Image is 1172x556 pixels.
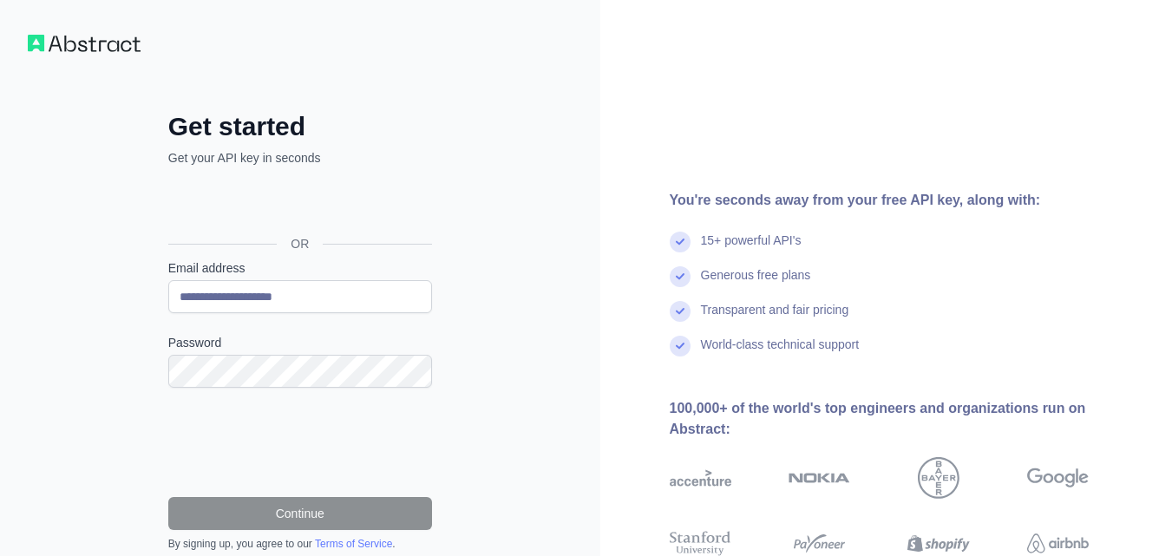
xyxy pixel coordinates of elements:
[168,409,432,476] iframe: reCAPTCHA
[701,232,802,266] div: 15+ powerful API's
[918,457,959,499] img: bayer
[670,232,691,252] img: check mark
[160,186,437,224] iframe: Sign in with Google Button
[670,336,691,356] img: check mark
[28,35,141,52] img: Workflow
[168,259,432,277] label: Email address
[315,538,392,550] a: Terms of Service
[168,111,432,142] h2: Get started
[670,398,1145,440] div: 100,000+ of the world's top engineers and organizations run on Abstract:
[168,537,432,551] div: By signing up, you agree to our .
[670,301,691,322] img: check mark
[670,457,731,499] img: accenture
[701,266,811,301] div: Generous free plans
[168,334,432,351] label: Password
[670,266,691,287] img: check mark
[277,235,323,252] span: OR
[168,149,432,167] p: Get your API key in seconds
[789,457,850,499] img: nokia
[1027,457,1089,499] img: google
[701,301,849,336] div: Transparent and fair pricing
[701,336,860,370] div: World-class technical support
[670,190,1145,211] div: You're seconds away from your free API key, along with:
[168,497,432,530] button: Continue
